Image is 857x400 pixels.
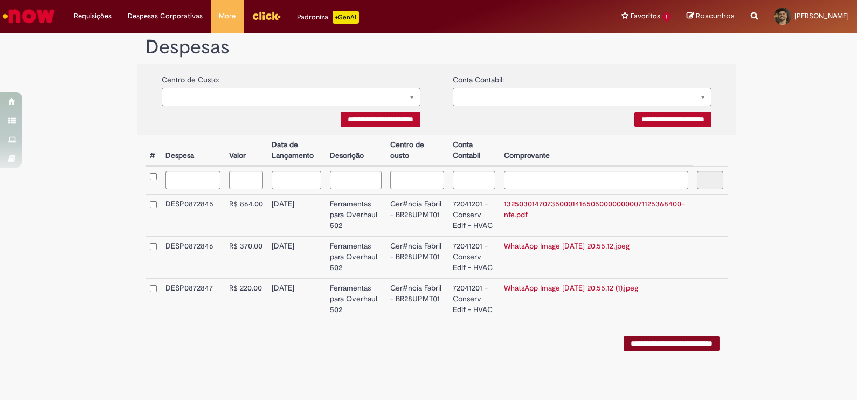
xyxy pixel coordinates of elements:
div: Padroniza [297,11,359,24]
span: Despesas Corporativas [128,11,203,22]
td: WhatsApp Image [DATE] 20.55.12 (1).jpeg [500,278,693,320]
th: Despesa [161,135,225,166]
td: DESP0872845 [161,194,225,236]
th: Descrição [326,135,386,166]
th: Conta Contabil [448,135,500,166]
th: # [146,135,161,166]
th: Data de Lançamento [267,135,326,166]
img: ServiceNow [1,5,57,27]
td: [DATE] [267,236,326,278]
span: 1 [662,12,671,22]
td: 13250301470735000141650500000000071125368400-nfe.pdf [500,194,693,236]
span: Requisições [74,11,112,22]
td: Ferramentas para Overhaul 502 [326,278,386,320]
th: Centro de custo [386,135,448,166]
img: click_logo_yellow_360x200.png [252,8,281,24]
p: +GenAi [333,11,359,24]
a: WhatsApp Image [DATE] 20.55.12.jpeg [504,241,630,251]
td: [DATE] [267,194,326,236]
td: Ferramentas para Overhaul 502 [326,236,386,278]
a: 13250301470735000141650500000000071125368400-nfe.pdf [504,199,685,219]
span: Favoritos [631,11,660,22]
a: Limpar campo {0} [453,88,711,106]
td: DESP0872847 [161,278,225,320]
span: More [219,11,236,22]
label: Conta Contabil: [453,69,504,85]
label: Centro de Custo: [162,69,219,85]
td: 72041201 - Conserv Edif - HVAC [448,236,500,278]
span: Rascunhos [696,11,735,21]
td: WhatsApp Image [DATE] 20.55.12.jpeg [500,236,693,278]
td: 72041201 - Conserv Edif - HVAC [448,278,500,320]
a: WhatsApp Image [DATE] 20.55.12 (1).jpeg [504,283,638,293]
td: Ger#ncia Fabril - BR28UPMT01 [386,194,448,236]
td: Ger#ncia Fabril - BR28UPMT01 [386,278,448,320]
td: [DATE] [267,278,326,320]
td: R$ 220.00 [225,278,267,320]
td: 72041201 - Conserv Edif - HVAC [448,194,500,236]
span: [PERSON_NAME] [794,11,849,20]
td: Ferramentas para Overhaul 502 [326,194,386,236]
td: Ger#ncia Fabril - BR28UPMT01 [386,236,448,278]
a: Rascunhos [687,11,735,22]
th: Comprovante [500,135,693,166]
td: R$ 370.00 [225,236,267,278]
td: R$ 864.00 [225,194,267,236]
h1: Despesas [146,37,728,58]
th: Valor [225,135,267,166]
td: DESP0872846 [161,236,225,278]
a: Limpar campo {0} [162,88,420,106]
